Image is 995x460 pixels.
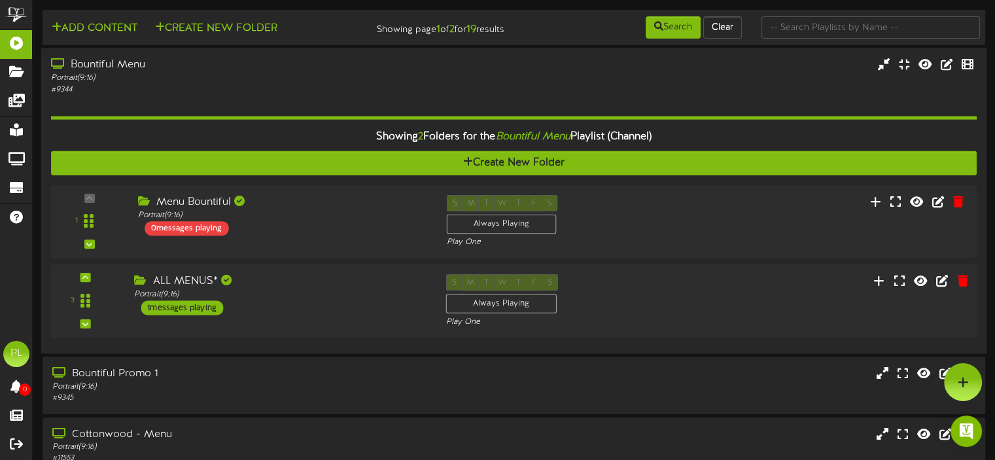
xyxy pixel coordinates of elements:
[134,289,426,300] div: Portrait ( 9:16 )
[51,84,425,95] div: # 9344
[436,24,440,35] strong: 1
[151,20,281,37] button: Create New Folder
[51,58,425,73] div: Bountiful Menu
[418,131,423,143] span: 2
[52,442,425,453] div: Portrait ( 9:16 )
[646,16,701,39] button: Search
[138,210,427,221] div: Portrait ( 9:16 )
[134,274,426,289] div: ALL MENUS*
[141,301,223,315] div: 1 messages playing
[3,341,29,367] div: PL
[951,416,982,447] div: Open Intercom Messenger
[52,381,425,393] div: Portrait ( 9:16 )
[466,24,476,35] strong: 19
[446,317,660,328] div: Play One
[19,383,31,396] span: 0
[355,15,514,37] div: Showing page of for results
[52,427,425,442] div: Cottonwood - Menu
[48,20,141,37] button: Add Content
[51,73,425,84] div: Portrait ( 9:16 )
[449,24,455,35] strong: 2
[138,195,427,210] div: Menu Bountiful
[52,393,425,404] div: # 9345
[447,237,659,248] div: Play One
[703,16,742,39] button: Clear
[41,123,986,151] div: Showing Folders for the Playlist (Channel)
[495,131,570,143] i: Bountiful Menu
[51,151,977,175] button: Create New Folder
[447,215,557,234] div: Always Playing
[145,221,228,236] div: 0 messages playing
[446,294,557,313] div: Always Playing
[52,366,425,381] div: Bountiful Promo 1
[761,16,980,39] input: -- Search Playlists by Name --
